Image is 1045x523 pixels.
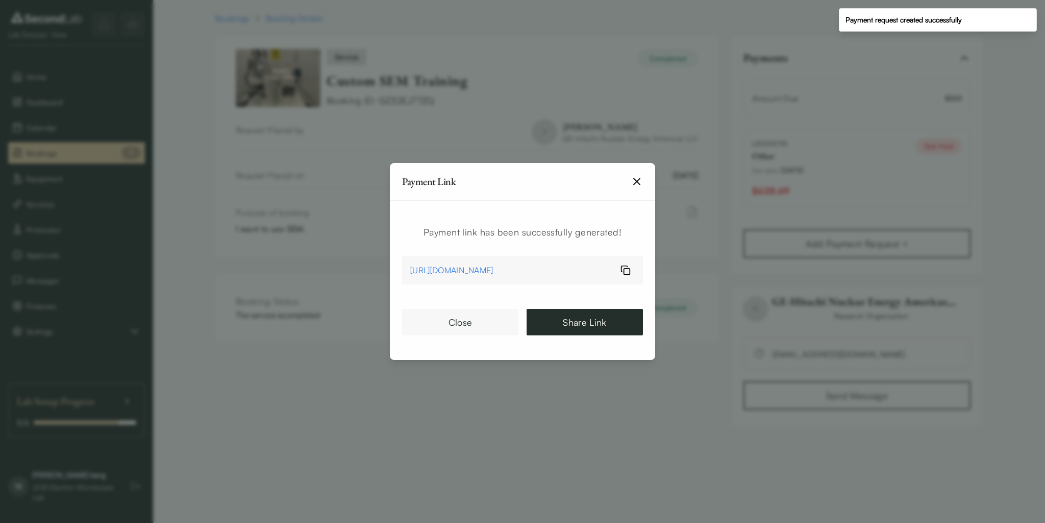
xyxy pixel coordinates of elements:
button: Share Link [527,309,643,335]
span: [URL][DOMAIN_NAME] [410,264,493,276]
div: Payment request created successfully [845,15,962,25]
h2: Payment Link [402,176,456,187]
div: Payment link has been successfully generated! [402,225,643,240]
button: Close [402,309,518,335]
